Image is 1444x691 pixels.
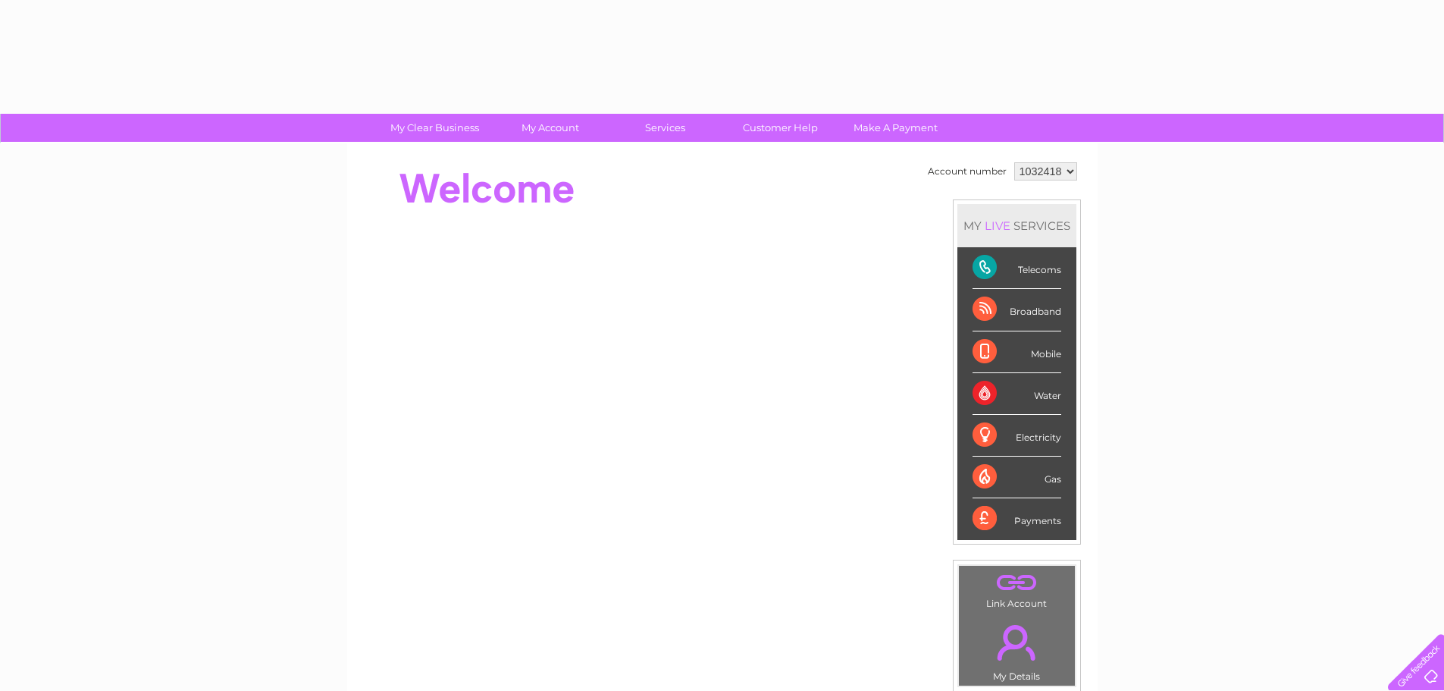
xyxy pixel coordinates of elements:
[957,204,1076,247] div: MY SERVICES
[963,616,1071,669] a: .
[973,247,1061,289] div: Telecoms
[603,114,728,142] a: Services
[718,114,843,142] a: Customer Help
[973,289,1061,331] div: Broadband
[372,114,497,142] a: My Clear Business
[973,331,1061,373] div: Mobile
[973,498,1061,539] div: Payments
[973,373,1061,415] div: Water
[487,114,612,142] a: My Account
[982,218,1013,233] div: LIVE
[924,159,1010,184] td: Account number
[963,570,1071,596] a: .
[833,114,958,142] a: Make A Payment
[958,612,1076,686] td: My Details
[973,457,1061,498] div: Gas
[958,565,1076,613] td: Link Account
[973,415,1061,457] div: Electricity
